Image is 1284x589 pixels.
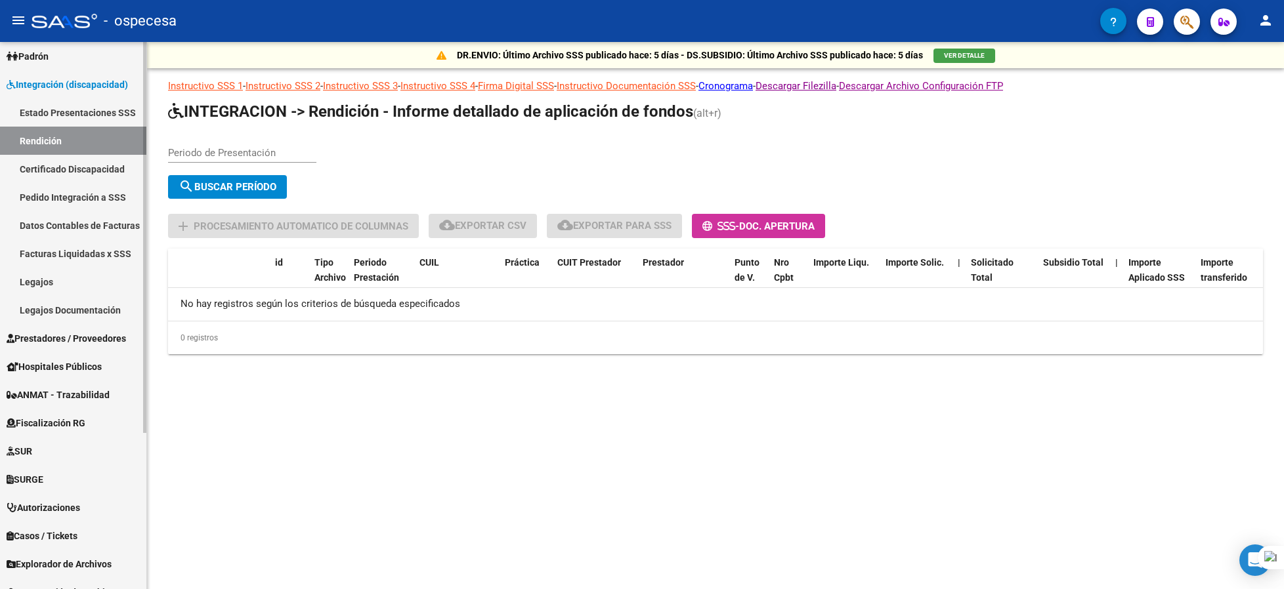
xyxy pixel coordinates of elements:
[944,52,985,59] span: VER DETALLE
[557,257,621,268] span: CUIT Prestador
[414,249,500,306] datatable-header-cell: CUIL
[11,12,26,28] mat-icon: menu
[1123,249,1195,306] datatable-header-cell: Importe Aplicado SSS
[637,249,729,306] datatable-header-cell: Prestador
[1110,249,1123,306] datatable-header-cell: |
[505,257,540,268] span: Práctica
[7,444,32,458] span: SUR
[7,388,110,402] span: ANMAT - Trazabilidad
[270,249,309,306] datatable-header-cell: id
[168,79,1263,93] p: - - - - - - - -
[246,80,320,92] a: Instructivo SSS 2
[557,220,672,232] span: Exportar para SSS
[1128,257,1185,283] span: Importe Aplicado SSS
[958,257,960,268] span: |
[702,220,739,232] span: -
[7,529,77,543] span: Casos / Tickets
[880,249,952,306] datatable-header-cell: Importe Solic.
[349,249,414,306] datatable-header-cell: Periodo Prestación
[500,249,552,306] datatable-header-cell: Práctica
[314,257,346,283] span: Tipo Archivo
[7,500,80,515] span: Autorizaciones
[7,331,126,346] span: Prestadores / Proveedores
[739,220,815,232] span: Doc. Apertura
[839,80,1003,92] a: Descargar Archivo Configuración FTP
[478,80,554,92] a: Firma Digital SSS
[557,80,696,92] a: Instructivo Documentación SSS
[692,214,825,238] button: -Doc. Apertura
[808,249,880,306] datatable-header-cell: Importe Liqu.
[735,257,760,283] span: Punto de V.
[168,288,1263,321] div: No hay registros según los criterios de búsqueda especificados
[400,80,475,92] a: Instructivo SSS 4
[7,557,112,571] span: Explorador de Archivos
[1201,257,1247,283] span: Importe transferido
[552,249,637,306] datatable-header-cell: CUIT Prestador
[168,102,693,121] span: INTEGRACION -> Rendición - Informe detallado de aplicación de fondos
[1258,12,1273,28] mat-icon: person
[643,257,684,268] span: Prestador
[933,49,995,63] button: VER DETALLE
[323,80,398,92] a: Instructivo SSS 3
[698,80,753,92] a: Cronograma
[439,220,526,232] span: Exportar CSV
[1195,249,1268,306] datatable-header-cell: Importe transferido
[179,181,276,193] span: Buscar Período
[7,49,49,64] span: Padrón
[729,249,769,306] datatable-header-cell: Punto de V.
[952,249,966,306] datatable-header-cell: |
[194,220,408,232] span: Procesamiento automatico de columnas
[971,257,1014,283] span: Solicitado Total
[693,107,721,119] span: (alt+r)
[966,249,1038,306] datatable-header-cell: Solicitado Total
[557,217,573,233] mat-icon: cloud_download
[756,80,836,92] a: Descargar Filezilla
[457,48,923,62] p: DR.ENVIO: Último Archivo SSS publicado hace: 5 días - DS.SUBSIDIO: Último Archivo SSS publicado h...
[1043,257,1103,268] span: Subsidio Total
[275,257,283,268] span: id
[7,77,128,92] span: Integración (discapacidad)
[439,217,455,233] mat-icon: cloud_download
[104,7,177,35] span: - ospecesa
[1038,249,1110,306] datatable-header-cell: Subsidio Total
[7,472,43,487] span: SURGE
[354,257,399,283] span: Periodo Prestación
[886,257,944,268] span: Importe Solic.
[168,214,419,238] button: Procesamiento automatico de columnas
[813,257,869,268] span: Importe Liqu.
[769,249,808,306] datatable-header-cell: Nro Cpbt
[168,321,1263,354] div: 0 registros
[7,416,85,430] span: Fiscalización RG
[175,218,191,234] mat-icon: add
[7,359,102,374] span: Hospitales Públicos
[1239,544,1271,576] div: Open Intercom Messenger
[309,249,349,306] datatable-header-cell: Tipo Archivo
[179,178,194,194] mat-icon: search
[168,80,243,92] a: Instructivo SSS 1
[419,257,439,268] span: CUIL
[429,214,537,238] button: Exportar CSV
[547,214,682,238] button: Exportar para SSS
[774,257,794,283] span: Nro Cpbt
[168,175,287,199] button: Buscar Período
[1115,257,1118,268] span: |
